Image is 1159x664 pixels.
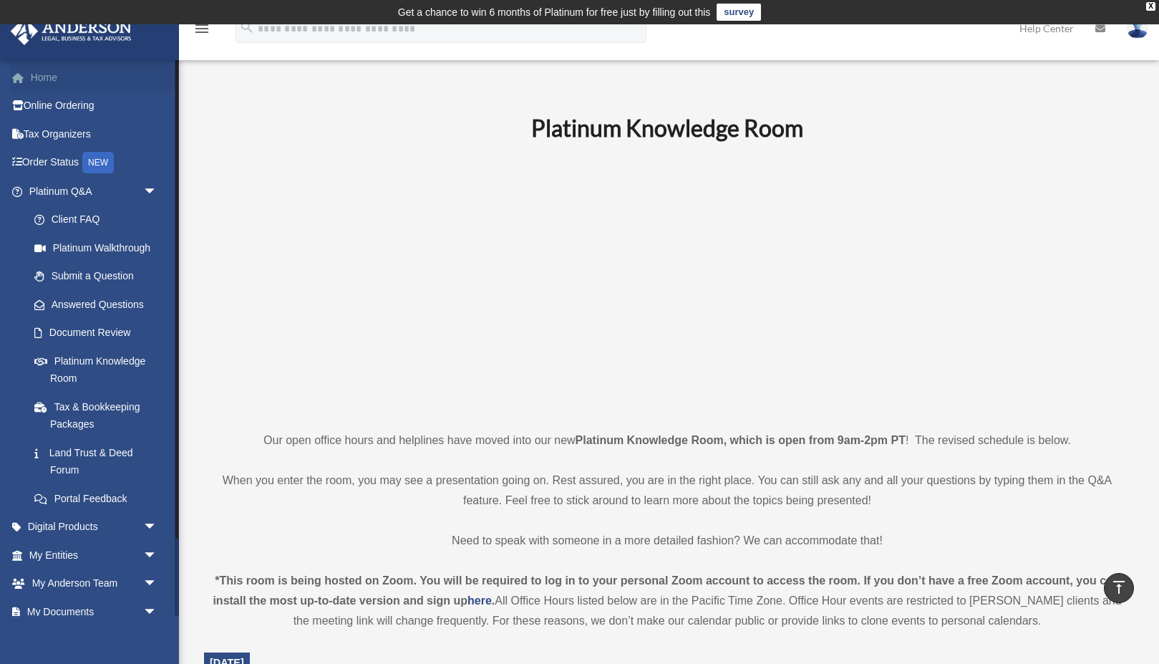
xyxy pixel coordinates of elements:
[1127,18,1148,39] img: User Pic
[20,234,179,262] a: Platinum Walkthrough
[143,597,172,627] span: arrow_drop_down
[10,148,179,178] a: Order StatusNEW
[143,513,172,542] span: arrow_drop_down
[193,20,210,37] i: menu
[452,162,882,404] iframe: 231110_Toby_KnowledgeRoom
[143,569,172,599] span: arrow_drop_down
[398,4,711,21] div: Get a chance to win 6 months of Platinum for free just by filling out this
[717,4,761,21] a: survey
[492,595,495,607] strong: .
[82,152,114,173] div: NEW
[1104,573,1134,603] a: vertical_align_top
[10,63,179,92] a: Home
[239,19,255,35] i: search
[204,430,1130,451] p: Our open office hours and helplines have moved into our new ! The revised schedule is below.
[143,177,172,206] span: arrow_drop_down
[1146,2,1155,11] div: close
[20,347,172,393] a: Platinum Knowledge Room
[20,438,179,484] a: Land Trust & Deed Forum
[20,393,179,438] a: Tax & Bookkeeping Packages
[1110,579,1128,596] i: vertical_align_top
[213,574,1119,607] strong: *This room is being hosted on Zoom. You will be required to log in to your personal Zoom account ...
[10,569,179,598] a: My Anderson Teamarrow_drop_down
[6,17,136,45] img: Anderson Advisors Platinum Portal
[10,597,179,626] a: My Documentsarrow_drop_down
[10,92,179,120] a: Online Ordering
[204,471,1130,511] p: When you enter the room, you may see a presentation going on. Rest assured, you are in the right ...
[204,531,1130,551] p: Need to speak with someone in a more detailed fashion? We can accommodate that!
[576,434,906,446] strong: Platinum Knowledge Room, which is open from 9am-2pm PT
[10,513,179,542] a: Digital Productsarrow_drop_down
[10,541,179,569] a: My Entitiesarrow_drop_down
[193,25,210,37] a: menu
[531,114,803,142] b: Platinum Knowledge Room
[467,595,492,607] a: here
[20,484,179,513] a: Portal Feedback
[10,120,179,148] a: Tax Organizers
[20,206,179,234] a: Client FAQ
[20,319,179,347] a: Document Review
[20,262,179,291] a: Submit a Question
[20,290,179,319] a: Answered Questions
[204,571,1130,631] div: All Office Hours listed below are in the Pacific Time Zone. Office Hour events are restricted to ...
[10,177,179,206] a: Platinum Q&Aarrow_drop_down
[143,541,172,570] span: arrow_drop_down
